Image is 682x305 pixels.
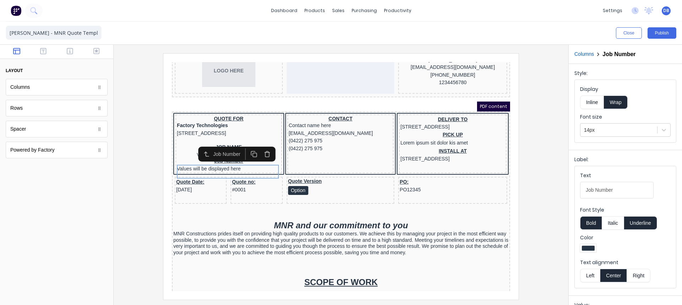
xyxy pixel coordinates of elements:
[117,60,221,67] div: Contact name here
[1,158,337,169] div: MNR and our commitment to you
[116,116,221,133] div: Quote VersionOption
[6,121,108,137] div: Spacer
[580,234,671,241] label: Color
[10,125,26,133] div: Spacer
[580,86,671,93] label: Display
[6,142,108,158] div: Powered by Factory
[75,86,88,98] button: Duplicate
[5,60,109,67] div: Factory Technologies
[228,116,334,131] div: PO:PO12345
[580,216,602,230] button: Bold
[228,85,333,100] div: INSTALL AT[STREET_ADDRESS]
[600,269,627,282] button: Center
[4,116,53,131] div: Quote Date:[DATE]
[580,206,671,213] label: Font Style
[41,88,72,96] div: Job Number
[348,5,380,16] div: purchasing
[301,5,329,16] div: products
[1,169,337,194] div: MNR Constructions prides itself on providing high quality products to our customers. We achieve t...
[663,7,669,14] span: DB
[574,70,676,80] div: Style:
[627,269,650,282] button: Right
[580,259,671,266] label: Text alignment
[228,54,333,69] div: DELIVER TO[STREET_ADDRESS]
[5,82,109,96] div: JOB NAMEValues will be displayed here
[60,116,109,131] div: Quote no:#0001
[117,54,221,60] div: CONTACT
[648,27,676,39] button: Publish
[117,83,221,91] div: (0422) 275 975
[580,182,654,198] input: Text
[604,96,627,109] button: Wrap
[380,5,415,16] div: productivity
[228,9,334,17] div: [PHONE_NUMBER]
[10,104,23,112] div: Rows
[305,39,338,49] span: PDF content
[580,96,604,109] button: Inline
[1,215,337,225] div: SCOPE OF WORK
[574,156,676,166] div: Label:
[6,100,108,116] div: Rows
[228,69,333,86] div: PICK UPLorem ipsum sit dolor kis amet
[616,27,642,39] button: Close
[228,1,334,9] div: [EMAIL_ADDRESS][DOMAIN_NAME]
[267,5,301,16] a: dashboard
[574,50,594,58] button: Columns
[11,5,21,16] img: Factory
[1,114,337,144] div: Quote Date:[DATE]Quote no:#0001Quote VersionOptionPO:PO12345
[6,65,108,77] button: layout
[580,269,600,282] button: Left
[28,86,41,98] button: Select parent
[329,5,348,16] div: sales
[624,216,657,230] button: Underline
[1,51,337,114] div: QUOTE FORFactory Technologies[STREET_ADDRESS]JOB NAMEValues will be displayed hereJob NumberValue...
[6,26,102,40] input: Enter template name here
[117,67,221,75] div: [EMAIL_ADDRESS][DOMAIN_NAME]
[599,5,626,16] div: settings
[580,172,654,182] div: Text
[5,54,109,60] div: QUOTE FOR
[6,79,108,96] div: Columns
[10,146,55,154] div: Powered by Factory
[5,96,109,110] div: Job NumberValues will be displayed here
[580,113,671,120] label: Font size
[602,51,635,58] h2: Job Number
[10,83,30,91] div: Columns
[117,75,221,83] div: (0422) 275 975
[6,67,23,74] div: layout
[602,216,624,230] button: Italic
[228,17,334,24] div: 1234456780
[5,67,109,75] div: [STREET_ADDRESS]
[89,86,102,98] button: Delete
